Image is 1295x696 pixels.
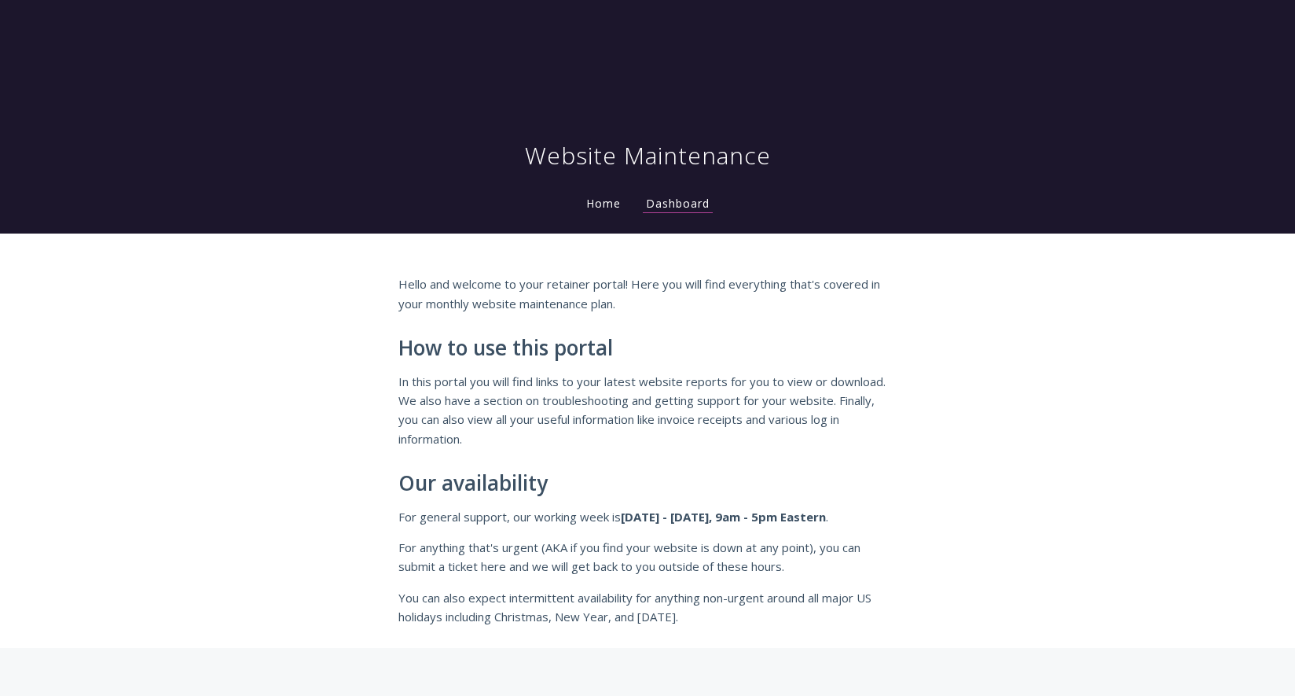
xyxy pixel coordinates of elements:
a: Dashboard [643,196,713,213]
h2: How to use this portal [398,337,897,360]
p: In this portal you will find links to your latest website reports for you to view or download. We... [398,372,897,449]
p: For anything that's urgent (AKA if you find your website is down at any point), you can submit a ... [398,538,897,576]
h1: Website Maintenance [525,140,771,171]
strong: [DATE] - [DATE], 9am - 5pm Eastern [621,509,826,525]
h2: Our availability [398,472,897,495]
p: For general support, our working week is . [398,507,897,526]
p: You can also expect intermittent availability for anything non-urgent around all major US holiday... [398,588,897,627]
a: Home [583,196,624,211]
p: Hello and welcome to your retainer portal! Here you will find everything that's covered in your m... [398,274,897,313]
